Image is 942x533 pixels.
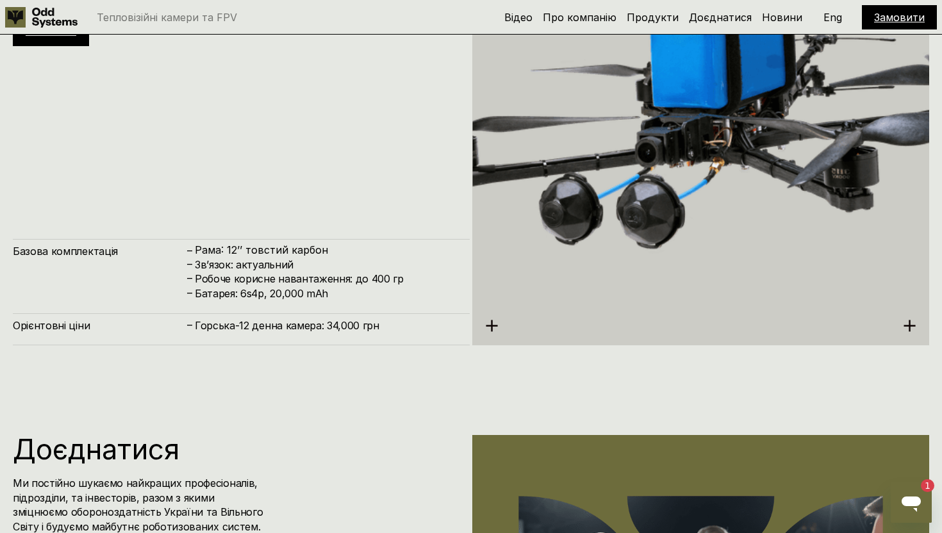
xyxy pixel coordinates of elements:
[195,286,457,300] h4: Батарея: 6s4p, 20,000 mAh
[13,244,186,258] h4: Базова комплектація
[627,11,679,24] a: Продукти
[909,479,934,492] iframe: Кількість непрочитаних повідомлень
[543,11,616,24] a: Про компанію
[874,11,925,24] a: Замовити
[13,318,186,332] h4: Орієнтовні ціни
[891,482,932,523] iframe: Кнопка для запуску вікна повідомлень, 1 непрочитане повідомлення
[195,258,457,272] h4: Зв’язок: актуальний
[187,243,192,258] h4: –
[187,271,192,285] h4: –
[97,12,237,22] p: Тепловізійні камери та FPV
[195,244,457,256] p: Рама: 12’’ товстий карбон
[195,318,457,332] h4: Горська-12 денна камера: 34,000 грн
[195,272,457,286] h4: Робоче корисне навантаження: до 400 гр
[689,11,752,24] a: Доєднатися
[187,257,192,271] h4: –
[26,24,76,37] a: Замовити
[187,286,192,300] h4: –
[504,11,533,24] a: Відео
[762,11,802,24] a: Новини
[187,318,192,332] h4: –
[13,435,399,463] h1: Доєднатися
[823,12,842,22] p: Eng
